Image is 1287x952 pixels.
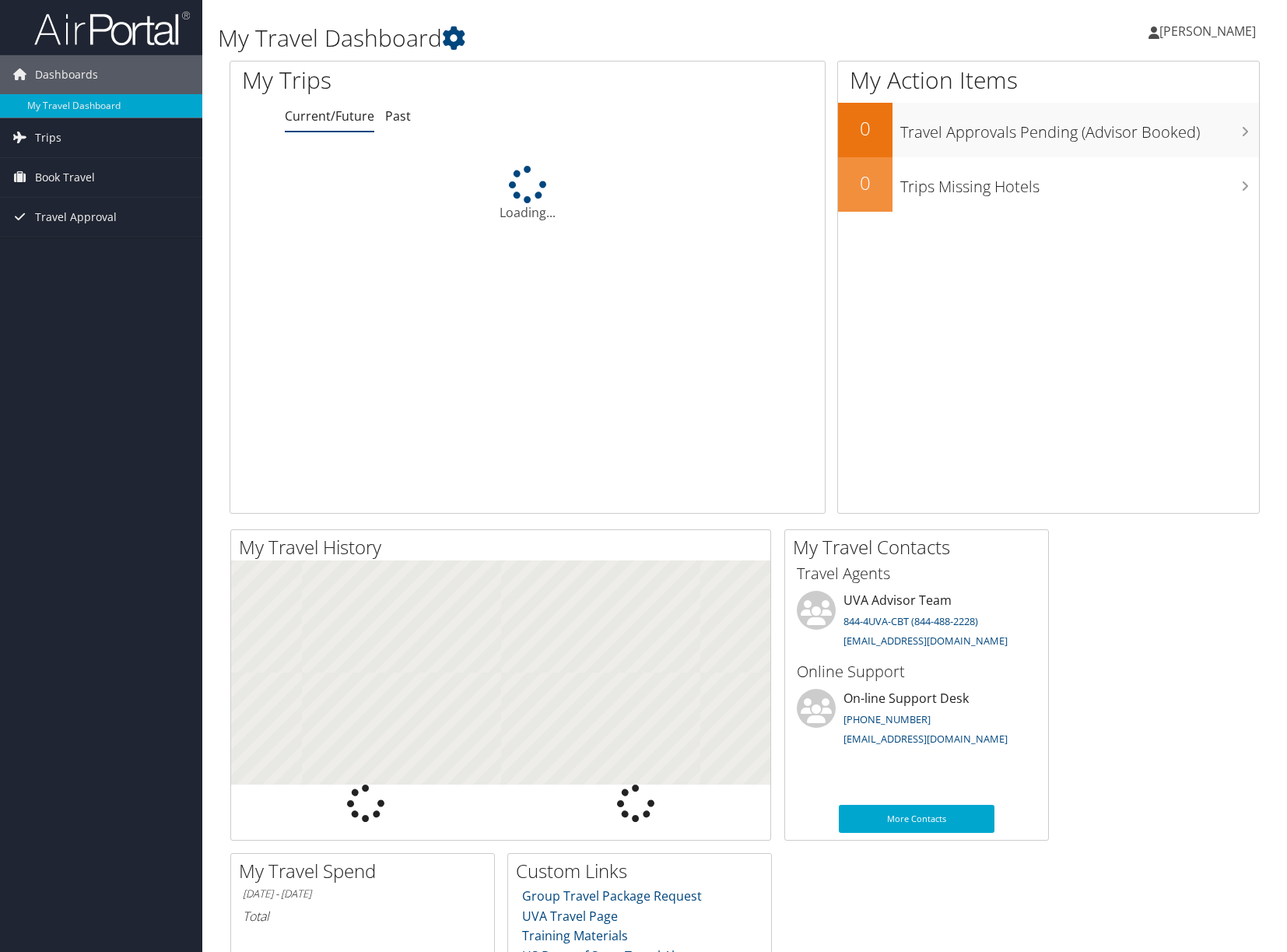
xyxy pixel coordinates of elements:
div: Loading... [230,166,825,222]
span: Travel Approval [35,198,117,237]
a: 0Travel Approvals Pending (Advisor Booked) [838,103,1259,157]
span: [PERSON_NAME] [1159,23,1256,40]
h6: [DATE] - [DATE] [243,887,482,901]
li: On-line Support Desk [789,689,1044,753]
h2: 0 [838,115,892,142]
span: Dashboards [35,55,98,94]
a: Group Travel Package Request [522,887,702,905]
span: Trips [35,118,61,157]
a: [EMAIL_ADDRESS][DOMAIN_NAME] [843,732,1008,746]
a: 0Trips Missing Hotels [838,157,1259,212]
h1: My Trips [242,64,566,97]
a: UVA Travel Page [522,908,618,925]
h2: Custom Links [516,858,771,884]
h2: My Travel History [239,534,770,560]
h3: Online Support [797,661,1036,683]
a: 844-4UVA-CBT (844-488-2228) [843,614,978,628]
h2: 0 [838,170,892,196]
a: [PHONE_NUMBER] [843,712,931,726]
h2: My Travel Contacts [793,534,1048,560]
li: UVA Advisor Team [789,591,1044,655]
img: airportal-logo.png [34,10,190,47]
a: [EMAIL_ADDRESS][DOMAIN_NAME] [843,634,1008,648]
a: Current/Future [285,107,374,125]
h1: My Travel Dashboard [218,22,921,54]
span: Book Travel [35,158,95,197]
h3: Travel Approvals Pending (Advisor Booked) [900,114,1259,143]
a: [PERSON_NAME] [1148,8,1271,54]
h3: Travel Agents [797,563,1036,585]
h3: Trips Missing Hotels [900,168,1259,198]
h6: Total [243,908,482,925]
a: Training Materials [522,927,628,944]
a: More Contacts [839,805,994,833]
h1: My Action Items [838,64,1259,97]
h2: My Travel Spend [239,858,494,884]
a: Past [385,107,411,125]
